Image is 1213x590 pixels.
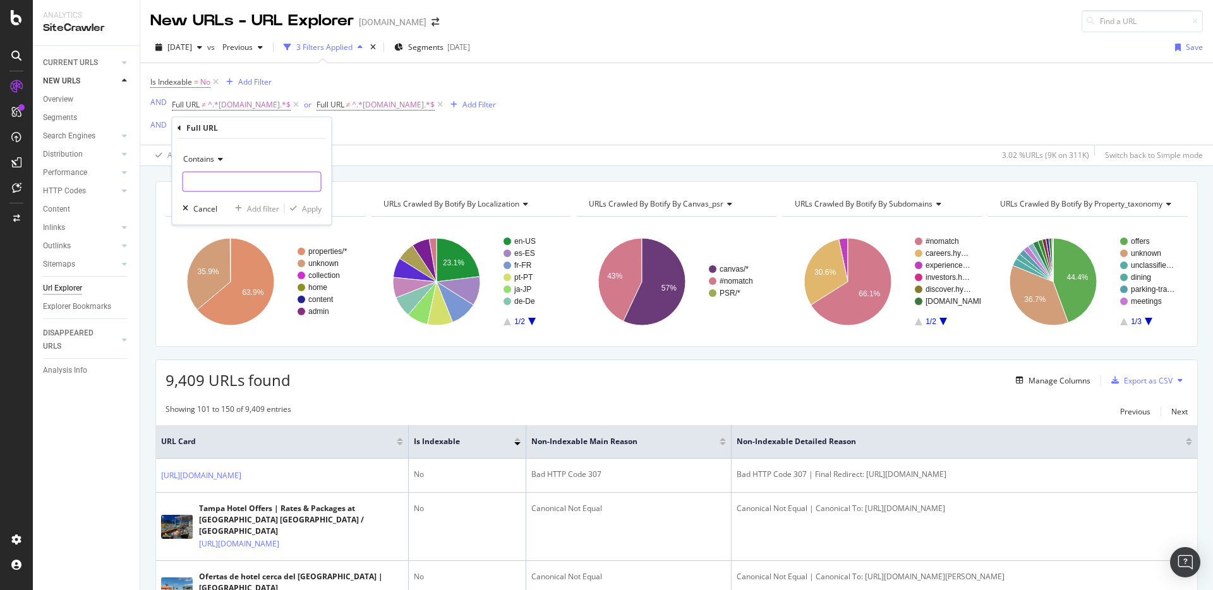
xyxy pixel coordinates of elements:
h4: URLs Crawled By Botify By canvas_psr [586,194,765,214]
div: AND [150,97,167,107]
svg: A chart. [371,227,569,337]
div: SiteCrawler [43,21,130,35]
text: unknown [308,259,339,268]
div: Showing 101 to 150 of 9,409 entries [166,404,291,419]
div: Next [1171,406,1188,417]
div: Switch back to Simple mode [1105,150,1203,160]
div: Manage Columns [1029,375,1090,386]
text: experience… [926,261,970,270]
button: [DATE] [150,37,207,57]
text: content [308,295,334,304]
div: Save [1186,42,1203,52]
text: pt-PT [514,273,533,282]
div: Overview [43,93,73,106]
a: NEW URLS [43,75,118,88]
button: Add Filter [221,75,272,90]
button: Previous [1120,404,1150,419]
div: [DATE] [447,42,470,52]
text: #nomatch [720,277,753,286]
a: Sitemaps [43,258,118,271]
div: Analytics [43,10,130,21]
text: offers [1131,237,1150,246]
button: Apply [285,202,322,215]
span: vs [207,42,217,52]
text: [DOMAIN_NAME]… [926,297,994,306]
span: ≠ [202,99,206,110]
div: HTTP Codes [43,184,86,198]
button: Segments[DATE] [389,37,475,57]
a: Analysis Info [43,364,131,377]
text: discover.hy… [926,285,971,294]
div: 3.02 % URLs ( 9K on 311K ) [1002,150,1089,160]
span: 2025 Aug. 26th [167,42,192,52]
a: Explorer Bookmarks [43,300,131,313]
text: 1/2 [926,317,936,326]
text: collection [308,271,340,280]
h4: URLs Crawled By Botify By localization [381,194,560,214]
text: de-De [514,297,535,306]
span: Full URL [172,99,200,110]
div: Apply [302,203,322,214]
a: HTTP Codes [43,184,118,198]
a: Distribution [43,148,118,161]
text: admin [308,307,329,316]
a: DISAPPEARED URLS [43,327,118,353]
div: Full URL [186,123,218,133]
text: dining [1131,273,1151,282]
div: arrow-right-arrow-left [431,18,439,27]
h4: URLs Crawled By Botify By property_taxonomy [998,194,1181,214]
div: Segments [43,111,77,124]
span: Is Indexable [414,436,495,447]
text: home [308,283,327,292]
text: 35.9% [198,267,219,276]
div: NEW URLS [43,75,80,88]
div: No [414,571,521,582]
text: 57% [661,284,677,292]
text: meetings [1131,297,1162,306]
span: Non-Indexable Main Reason [531,436,701,447]
text: 63.9% [242,288,263,297]
text: 30.6% [814,268,836,277]
div: [DOMAIN_NAME] [359,16,426,28]
span: Non-Indexable Detailed Reason [737,436,1167,447]
text: 23.1% [442,258,464,267]
div: Open Intercom Messenger [1170,547,1200,577]
button: Previous [217,37,268,57]
div: A chart. [783,227,981,337]
button: Switch back to Simple mode [1100,145,1203,166]
span: = [194,76,198,87]
div: Url Explorer [43,282,82,295]
div: Canonical Not Equal [531,503,726,514]
div: New URLs - URL Explorer [150,10,354,32]
span: No [200,73,210,91]
div: Bad HTTP Code 307 [531,469,726,480]
div: Canonical Not Equal [531,571,726,582]
svg: A chart. [988,227,1186,337]
div: Explorer Bookmarks [43,300,111,313]
span: ^.*[DOMAIN_NAME].*$ [208,96,291,114]
div: Outlinks [43,239,71,253]
div: Cancel [193,203,217,214]
div: Inlinks [43,221,65,234]
a: CURRENT URLS [43,56,118,69]
button: AND [150,119,167,131]
text: 1/3 [1132,317,1142,326]
text: properties/* [308,247,347,256]
a: Url Explorer [43,282,131,295]
div: Content [43,203,70,216]
svg: A chart. [577,227,775,337]
div: Apply [167,150,187,160]
div: Add Filter [462,99,496,110]
svg: A chart. [166,227,363,337]
div: DISAPPEARED URLS [43,327,107,353]
div: 3 Filters Applied [296,42,353,52]
text: careers.hy… [926,249,969,258]
text: 44.4% [1067,273,1089,282]
span: URL Card [161,436,394,447]
div: Add Filter [238,76,272,87]
span: URLs Crawled By Botify By localization [383,198,519,209]
text: unclassifie… [1131,261,1174,270]
span: Contains [183,154,214,164]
